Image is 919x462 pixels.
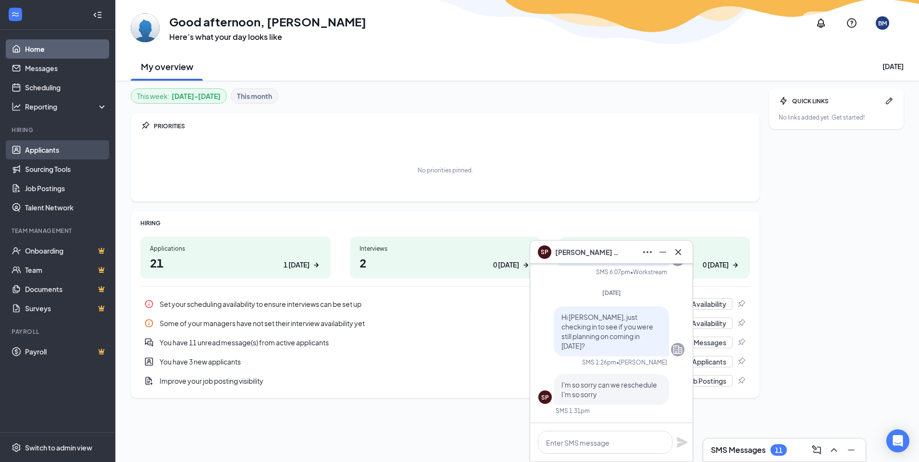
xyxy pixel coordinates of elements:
[360,255,531,271] h1: 2
[792,97,881,105] div: QUICK LINKS
[141,61,193,73] h2: My overview
[672,344,683,355] svg: Company
[140,314,750,333] div: Some of your managers have not set their interview availability yet
[845,444,857,456] svg: Minimize
[144,376,154,386] svg: DocumentAdd
[25,260,107,280] a: TeamCrown
[736,357,746,366] svg: Pin
[144,338,154,347] svg: DoubleChatActive
[884,96,894,106] svg: Pen
[169,32,366,42] h3: Here’s what your day looks like
[140,294,750,314] div: Set your scheduling availability to ensure interviews can be set up
[140,371,750,390] a: DocumentAddImprove your job posting visibilityReview Job PostingsPin
[657,246,669,258] svg: Minimize
[131,13,160,42] img: Bryan Millikan
[673,317,733,329] button: Set Availability
[703,260,729,270] div: 0 [DATE]
[12,227,105,235] div: Team Management
[731,260,740,270] svg: ArrowRight
[616,358,667,366] span: • [PERSON_NAME]
[144,318,154,328] svg: Info
[350,237,540,279] a: Interviews20 [DATE]ArrowRight
[140,352,750,371] a: UserEntityYou have 3 new applicantsReview New ApplicantsPin
[25,342,107,361] a: PayrollCrown
[237,91,272,101] b: This month
[140,352,750,371] div: You have 3 new applicants
[11,10,20,19] svg: WorkstreamLogo
[25,198,107,217] a: Talent Network
[561,380,657,399] span: I'm so sorry can we reschedule I'm so sorry
[25,140,107,159] a: Applicants
[140,237,331,279] a: Applications211 [DATE]ArrowRight
[25,280,107,299] a: DocumentsCrown
[12,126,105,134] div: Hiring
[736,299,746,309] svg: Pin
[418,166,473,174] div: No priorities pinned.
[676,437,688,448] svg: Plane
[12,102,21,111] svg: Analysis
[493,260,519,270] div: 0 [DATE]
[25,443,92,452] div: Switch to admin view
[25,241,107,260] a: OnboardingCrown
[144,357,154,366] svg: UserEntity
[882,61,904,71] div: [DATE]
[886,429,909,452] div: Open Intercom Messenger
[843,442,858,458] button: Minimize
[671,298,733,310] button: Add Availability
[596,268,630,276] div: SMS 6:07pm
[140,219,750,227] div: HIRING
[670,337,733,348] button: Read Messages
[25,78,107,97] a: Scheduling
[808,442,823,458] button: ComposeMessage
[541,393,549,401] div: SP
[144,299,154,309] svg: Info
[711,445,766,455] h3: SMS Messages
[160,376,649,386] div: Improve your job posting visibility
[160,318,667,328] div: Some of your managers have not set their interview availability yet
[811,444,822,456] svg: ComposeMessage
[779,113,894,122] div: No links added yet. Get started!
[150,244,321,253] div: Applications
[311,260,321,270] svg: ArrowRight
[12,328,105,336] div: Payroll
[815,17,827,29] svg: Notifications
[736,318,746,328] svg: Pin
[25,59,107,78] a: Messages
[775,446,782,454] div: 11
[736,338,746,347] svg: Pin
[150,255,321,271] h1: 21
[670,244,685,260] button: Cross
[655,375,733,387] button: Review Job Postings
[555,247,622,257] span: [PERSON_NAME] Prentice
[25,159,107,179] a: Sourcing Tools
[140,333,750,352] div: You have 11 unread message(s) from active applicants
[140,333,750,352] a: DoubleChatActiveYou have 11 unread message(s) from active applicantsRead MessagesPin
[878,19,887,27] div: BM
[736,376,746,386] svg: Pin
[602,289,621,296] span: [DATE]
[137,91,221,101] div: This week :
[846,17,857,29] svg: QuestionInfo
[639,244,654,260] button: Ellipses
[25,39,107,59] a: Home
[12,443,21,452] svg: Settings
[654,244,670,260] button: Minimize
[828,444,840,456] svg: ChevronUp
[140,294,750,314] a: InfoSet your scheduling availability to ensure interviews can be set upAdd AvailabilityPin
[25,299,107,318] a: SurveysCrown
[172,91,221,101] b: [DATE] - [DATE]
[556,407,590,415] div: SMS 1:31pm
[140,371,750,390] div: Improve your job posting visibility
[140,314,750,333] a: InfoSome of your managers have not set their interview availability yetSet AvailabilityPin
[672,246,684,258] svg: Cross
[825,442,841,458] button: ChevronUp
[160,357,639,366] div: You have 3 new applicants
[169,13,366,30] h1: Good afternoon, [PERSON_NAME]
[25,179,107,198] a: Job Postings
[160,299,665,309] div: Set your scheduling availability to ensure interviews can be set up
[93,10,102,20] svg: Collapse
[582,358,616,366] div: SMS 1:26pm
[284,260,310,270] div: 1 [DATE]
[642,246,653,258] svg: Ellipses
